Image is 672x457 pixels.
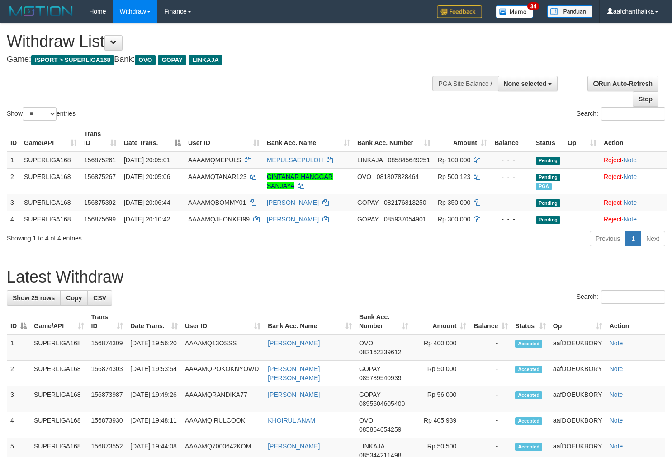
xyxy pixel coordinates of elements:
[158,55,186,65] span: GOPAY
[188,216,250,223] span: AAAAMQJHONKEI99
[268,417,315,424] a: KHOIRUL ANAM
[577,290,665,304] label: Search:
[601,290,665,304] input: Search:
[7,5,76,18] img: MOTION_logo.png
[359,374,401,382] span: Copy 085789540939 to clipboard
[30,309,88,335] th: Game/API: activate to sort column ascending
[601,107,665,121] input: Search:
[7,107,76,121] label: Show entries
[610,339,623,347] a: Note
[610,365,623,372] a: Note
[268,391,320,398] a: [PERSON_NAME]
[625,231,641,246] a: 1
[355,309,412,335] th: Bank Acc. Number: activate to sort column ascending
[127,386,181,412] td: [DATE] 19:49:26
[434,126,491,151] th: Amount: activate to sort column ascending
[124,216,170,223] span: [DATE] 20:10:42
[412,335,470,361] td: Rp 400,000
[84,156,116,164] span: 156875261
[496,5,534,18] img: Button%20Memo.svg
[7,268,665,286] h1: Latest Withdraw
[504,80,547,87] span: None selected
[600,168,667,194] td: ·
[357,216,379,223] span: GOPAY
[127,309,181,335] th: Date Trans.: activate to sort column ascending
[549,361,606,386] td: aafDOEUKBORY
[30,412,88,438] td: SUPERLIGA168
[623,156,637,164] a: Note
[511,309,549,335] th: Status: activate to sort column ascending
[359,349,401,356] span: Copy 082162339612 to clipboard
[127,361,181,386] td: [DATE] 19:53:54
[268,339,320,347] a: [PERSON_NAME]
[7,230,273,243] div: Showing 1 to 4 of 4 entries
[384,199,426,206] span: Copy 082176813250 to clipboard
[494,198,529,207] div: - - -
[610,417,623,424] a: Note
[600,151,667,169] td: ·
[87,290,112,306] a: CSV
[633,91,658,107] a: Stop
[31,55,114,65] span: ISPORT > SUPERLIGA168
[623,199,637,206] a: Note
[267,173,333,189] a: GINTANAR HANGGAR SANJAYA
[536,174,560,181] span: Pending
[547,5,592,18] img: panduan.png
[359,426,401,433] span: Copy 085864654259 to clipboard
[515,417,542,425] span: Accepted
[7,55,439,64] h4: Game: Bank:
[7,361,30,386] td: 2
[600,194,667,211] td: ·
[549,412,606,438] td: aafDOEUKBORY
[388,156,430,164] span: Copy 085845649251 to clipboard
[263,126,354,151] th: Bank Acc. Name: activate to sort column ascending
[88,309,127,335] th: Trans ID: activate to sort column ascending
[357,173,371,180] span: OVO
[181,335,264,361] td: AAAAMQ13OSSS
[124,173,170,180] span: [DATE] 20:05:06
[188,199,246,206] span: AAAAMQBOMMY01
[7,412,30,438] td: 4
[549,335,606,361] td: aafDOEUKBORY
[88,361,127,386] td: 156874303
[604,173,622,180] a: Reject
[606,309,665,335] th: Action
[491,126,532,151] th: Balance
[437,5,482,18] img: Feedback.jpg
[359,443,384,450] span: LINKAJA
[181,309,264,335] th: User ID: activate to sort column ascending
[412,386,470,412] td: Rp 56,000
[84,216,116,223] span: 156875699
[268,365,320,382] a: [PERSON_NAME] [PERSON_NAME]
[188,173,247,180] span: AAAAMQTANAR123
[88,412,127,438] td: 156873930
[536,216,560,224] span: Pending
[267,199,319,206] a: [PERSON_NAME]
[470,361,511,386] td: -
[587,76,658,91] a: Run Auto-Refresh
[359,339,373,347] span: OVO
[432,76,497,91] div: PGA Site Balance /
[600,211,667,227] td: ·
[359,391,380,398] span: GOPAY
[135,55,156,65] span: OVO
[188,156,241,164] span: AAAAMQMEPULS
[470,335,511,361] td: -
[7,335,30,361] td: 1
[93,294,106,302] span: CSV
[84,173,116,180] span: 156875267
[181,386,264,412] td: AAAAMQRANDIKA77
[470,309,511,335] th: Balance: activate to sort column ascending
[7,211,20,227] td: 4
[127,335,181,361] td: [DATE] 19:56:20
[590,231,626,246] a: Previous
[470,386,511,412] td: -
[470,412,511,438] td: -
[515,391,542,399] span: Accepted
[30,335,88,361] td: SUPERLIGA168
[267,216,319,223] a: [PERSON_NAME]
[623,173,637,180] a: Note
[20,168,80,194] td: SUPERLIGA168
[23,107,57,121] select: Showentries
[264,309,355,335] th: Bank Acc. Name: activate to sort column ascending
